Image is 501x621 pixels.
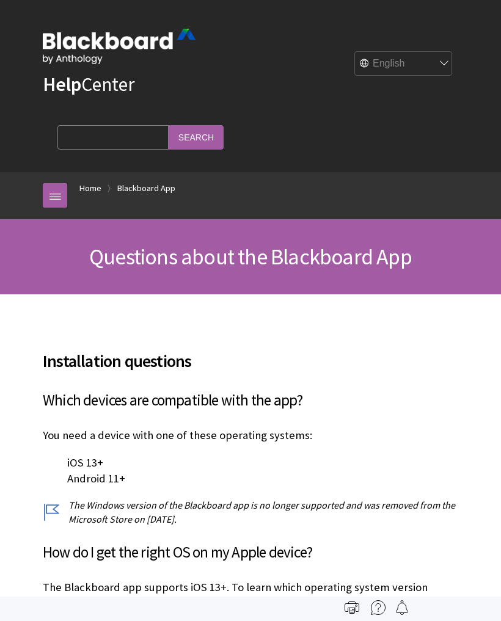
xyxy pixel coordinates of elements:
img: More help [371,600,386,615]
p: iOS 13+ Android 11+ [43,455,458,487]
h3: How do I get the right OS on my Apple device? [43,541,458,564]
p: The Windows version of the Blackboard app is no longer supported and was removed from the Microso... [43,498,458,526]
img: Follow this page [395,600,409,615]
a: HelpCenter [43,72,134,96]
input: Search [169,125,224,149]
select: Site Language Selector [355,52,453,76]
p: You need a device with one of these operating systems: [43,427,458,443]
img: Print [345,600,359,615]
img: Blackboard by Anthology [43,29,196,64]
span: Questions about the Blackboard App [89,243,412,271]
h3: Which devices are compatible with the app? [43,389,458,412]
p: The Blackboard app supports iOS 13+. To learn which operating system version you're running, see . [43,579,458,611]
strong: Help [43,72,81,96]
a: Blackboard App [117,181,175,196]
a: Home [79,181,101,196]
span: Installation questions [43,348,458,374]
